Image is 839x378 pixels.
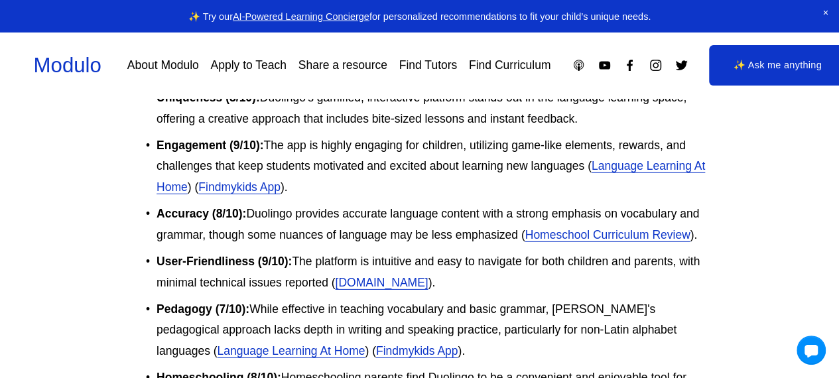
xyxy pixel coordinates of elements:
a: Apply to Teach [210,54,286,77]
p: The platform is intuitive and easy to navigate for both children and parents, with minimal techni... [157,251,709,293]
strong: Pedagogy (7/10): [157,302,249,316]
p: Duolingo provides accurate language content with a strong emphasis on vocabulary and grammar, tho... [157,204,709,245]
a: About Modulo [127,54,199,77]
a: Facebook [623,58,637,72]
a: Language Learning At Home [157,159,705,194]
p: Duolingo's gamified, interactive platform stands out in the language learning space, offering a c... [157,88,709,129]
p: The app is highly engaging for children, utilizing game-like elements, rewards, and challenges th... [157,135,709,198]
a: Find Curriculum [469,54,551,77]
a: Language Learning At Home [218,344,365,357]
p: While effective in teaching vocabulary and basic grammar, [PERSON_NAME]'s pedagogical approach la... [157,299,709,362]
strong: Accuracy (8/10): [157,207,246,220]
a: Findmykids App [376,344,458,357]
a: Modulo [34,54,101,77]
a: Homeschool Curriculum Review [525,228,690,241]
a: YouTube [598,58,612,72]
a: [DOMAIN_NAME] [335,276,428,289]
a: Find Tutors [399,54,458,77]
a: Findmykids App [198,180,281,194]
strong: Engagement (9/10): [157,139,263,152]
a: Instagram [649,58,663,72]
strong: User-Friendliness (9/10): [157,255,292,268]
a: AI-Powered Learning Concierge [233,11,369,22]
a: Twitter [675,58,688,72]
a: Share a resource [298,54,387,77]
a: Apple Podcasts [572,58,586,72]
